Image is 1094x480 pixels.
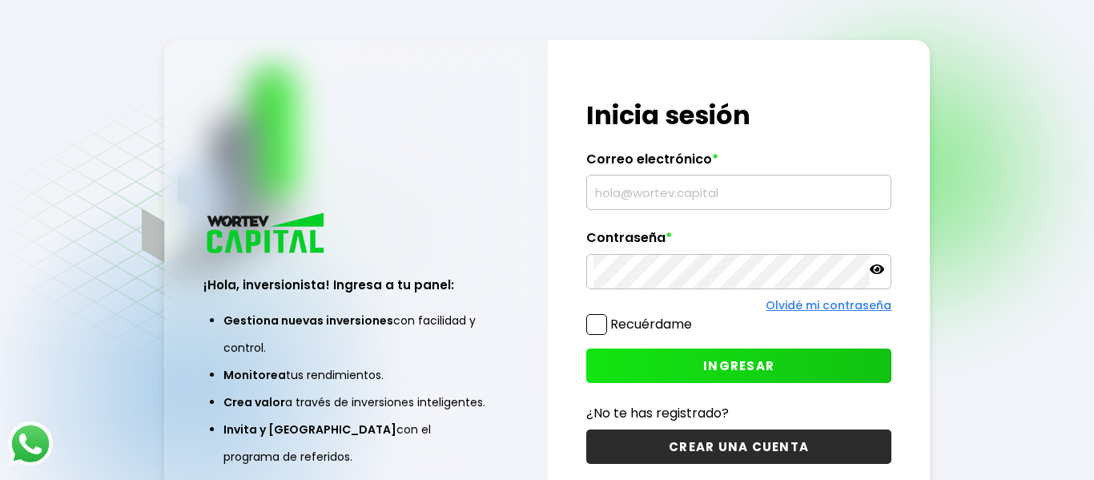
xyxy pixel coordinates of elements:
input: hola@wortev.capital [593,175,885,209]
label: Correo electrónico [586,151,892,175]
li: a través de inversiones inteligentes. [223,389,489,416]
li: con facilidad y control. [223,307,489,361]
h3: ¡Hola, inversionista! Ingresa a tu panel: [203,276,509,294]
a: Olvidé mi contraseña [766,297,891,313]
img: logos_whatsapp-icon.242b2217.svg [8,422,53,466]
li: con el programa de referidos. [223,416,489,470]
span: Invita y [GEOGRAPHIC_DATA] [223,422,396,438]
button: CREAR UNA CUENTA [586,430,892,464]
span: Gestiona nuevas inversiones [223,313,393,329]
a: ¿No te has registrado?CREAR UNA CUENTA [586,403,892,464]
img: logo_wortev_capital [203,211,330,258]
span: INGRESAR [703,357,774,374]
p: ¿No te has registrado? [586,403,892,423]
h1: Inicia sesión [586,96,892,135]
span: Crea valor [223,394,285,410]
button: INGRESAR [586,349,892,383]
li: tus rendimientos. [223,361,489,389]
span: Monitorea [223,367,286,383]
label: Recuérdame [610,315,692,333]
label: Contraseña [586,230,892,254]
